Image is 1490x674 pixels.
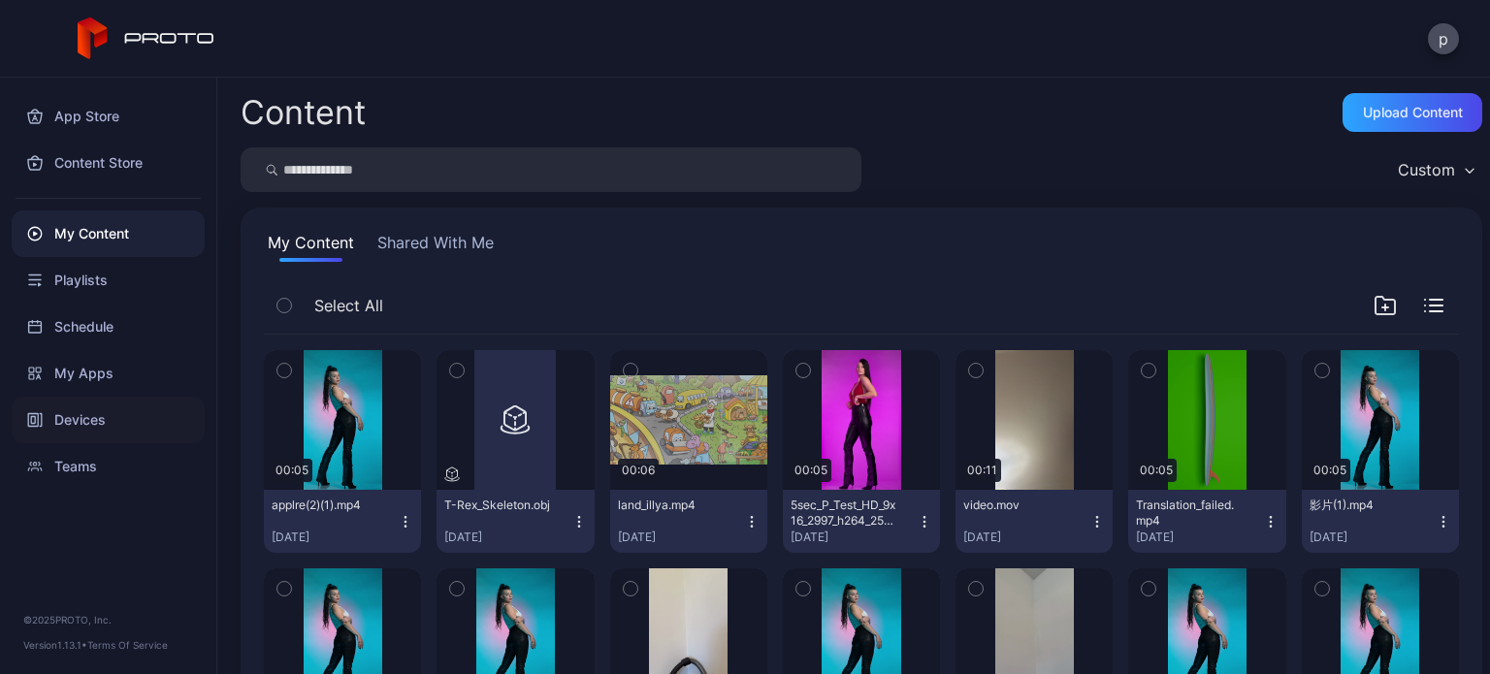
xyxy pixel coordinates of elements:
div: [DATE] [618,530,744,545]
div: Upload Content [1363,105,1463,120]
button: Shared With Me [373,231,498,262]
span: Version 1.13.1 • [23,639,87,651]
div: [DATE] [1136,530,1262,545]
div: video.mov [963,497,1070,513]
a: Terms Of Service [87,639,168,651]
span: Select All [314,294,383,317]
div: T-Rex_Skeleton.obj [444,497,551,513]
div: © 2025 PROTO, Inc. [23,612,193,627]
a: Playlists [12,257,205,304]
button: video.mov[DATE] [956,490,1113,553]
div: 5sec_P_Test_HD_9x16_2997_h264_25Mbps_Rec709_2ch(3).mp4 [791,497,897,529]
button: land_illya.mp4[DATE] [610,490,767,553]
div: [DATE] [791,530,917,545]
a: Teams [12,443,205,490]
button: My Content [264,231,358,262]
div: applre(2)(1).mp4 [272,497,378,513]
button: Custom [1388,147,1482,192]
div: 影片(1).mp4 [1310,497,1416,513]
div: Content [241,96,366,129]
button: T-Rex_Skeleton.obj[DATE] [437,490,594,553]
div: [DATE] [444,530,570,545]
div: [DATE] [272,530,398,545]
div: Custom [1398,160,1455,179]
a: App Store [12,93,205,140]
a: My Apps [12,350,205,397]
button: 影片(1).mp4[DATE] [1302,490,1459,553]
button: applre(2)(1).mp4[DATE] [264,490,421,553]
a: My Content [12,210,205,257]
a: Content Store [12,140,205,186]
button: Translation_failed.mp4[DATE] [1128,490,1285,553]
div: [DATE] [1310,530,1436,545]
a: Schedule [12,304,205,350]
div: [DATE] [963,530,1089,545]
button: Upload Content [1343,93,1482,132]
a: Devices [12,397,205,443]
div: Translation_failed.mp4 [1136,497,1243,529]
button: p [1428,23,1459,54]
div: land_illya.mp4 [618,497,725,513]
button: 5sec_P_Test_HD_9x16_2997_h264_25Mbps_Rec709_2ch(3).mp4[DATE] [783,490,940,553]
